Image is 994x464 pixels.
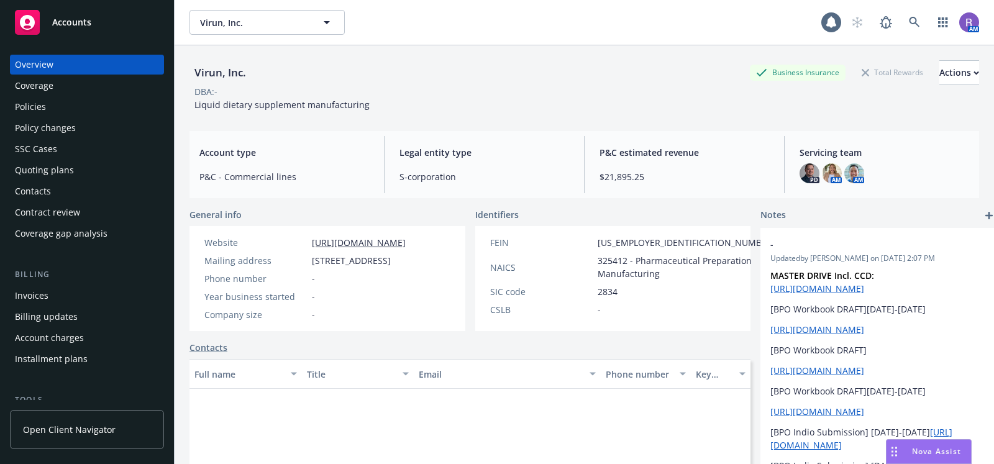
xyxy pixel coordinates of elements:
[199,170,369,183] span: P&C - Commercial lines
[15,286,48,306] div: Invoices
[10,97,164,117] a: Policies
[10,224,164,243] a: Coverage gap analysis
[770,253,987,264] span: Updated by [PERSON_NAME] on [DATE] 2:07 PM
[490,285,593,298] div: SIC code
[10,328,164,348] a: Account charges
[15,349,88,369] div: Installment plans
[194,99,370,111] span: Liquid dietary supplement manufacturing
[15,55,53,75] div: Overview
[189,65,251,81] div: Virun, Inc.
[844,163,864,183] img: photo
[399,146,569,159] span: Legal entity type
[10,202,164,222] a: Contract review
[312,254,391,267] span: [STREET_ADDRESS]
[414,359,601,389] button: Email
[15,328,84,348] div: Account charges
[15,160,74,180] div: Quoting plans
[912,446,961,457] span: Nova Assist
[189,341,227,354] a: Contacts
[307,368,396,381] div: Title
[15,118,76,138] div: Policy changes
[770,303,987,316] p: [BPO Workbook DRAFT][DATE]-[DATE]
[204,308,307,321] div: Company size
[770,406,864,417] a: [URL][DOMAIN_NAME]
[598,254,775,280] span: 325412 - Pharmaceutical Preparation Manufacturing
[312,237,406,248] a: [URL][DOMAIN_NAME]
[189,359,302,389] button: Full name
[600,170,769,183] span: $21,895.25
[15,181,51,201] div: Contacts
[10,118,164,138] a: Policy changes
[312,308,315,321] span: -
[419,368,582,381] div: Email
[600,146,769,159] span: P&C estimated revenue
[845,10,870,35] a: Start snowing
[606,368,672,381] div: Phone number
[10,160,164,180] a: Quoting plans
[204,272,307,285] div: Phone number
[10,139,164,159] a: SSC Cases
[902,10,927,35] a: Search
[770,384,987,398] p: [BPO Workbook DRAFT][DATE]-[DATE]
[10,268,164,281] div: Billing
[696,368,732,381] div: Key contact
[204,290,307,303] div: Year business started
[10,349,164,369] a: Installment plans
[770,343,987,357] p: [BPO Workbook DRAFT]
[194,85,217,98] div: DBA: -
[770,238,954,251] span: -
[598,285,618,298] span: 2834
[750,65,846,80] div: Business Insurance
[939,60,979,85] button: Actions
[959,12,979,32] img: photo
[52,17,91,27] span: Accounts
[15,76,53,96] div: Coverage
[194,368,283,381] div: Full name
[770,425,987,452] p: [BPO Indio Submission] [DATE]-[DATE]
[189,10,345,35] button: Virun, Inc.
[800,163,819,183] img: photo
[490,236,593,249] div: FEIN
[204,254,307,267] div: Mailing address
[10,394,164,406] div: Tools
[770,283,864,294] a: [URL][DOMAIN_NAME]
[770,270,874,281] strong: MASTER DRIVE Incl. CCD:
[822,163,842,183] img: photo
[15,224,107,243] div: Coverage gap analysis
[887,440,902,463] div: Drag to move
[302,359,414,389] button: Title
[490,261,593,274] div: NAICS
[598,303,601,316] span: -
[490,303,593,316] div: CSLB
[931,10,955,35] a: Switch app
[23,423,116,436] span: Open Client Navigator
[475,208,519,221] span: Identifiers
[10,286,164,306] a: Invoices
[10,76,164,96] a: Coverage
[15,307,78,327] div: Billing updates
[200,16,308,29] span: Virun, Inc.
[15,97,46,117] div: Policies
[800,146,969,159] span: Servicing team
[886,439,972,464] button: Nova Assist
[312,290,315,303] span: -
[15,202,80,222] div: Contract review
[601,359,690,389] button: Phone number
[760,208,786,223] span: Notes
[10,181,164,201] a: Contacts
[873,10,898,35] a: Report a Bug
[204,236,307,249] div: Website
[189,208,242,221] span: General info
[10,55,164,75] a: Overview
[855,65,929,80] div: Total Rewards
[312,272,315,285] span: -
[598,236,775,249] span: [US_EMPLOYER_IDENTIFICATION_NUMBER]
[399,170,569,183] span: S-corporation
[10,5,164,40] a: Accounts
[691,359,750,389] button: Key contact
[199,146,369,159] span: Account type
[770,324,864,335] a: [URL][DOMAIN_NAME]
[15,139,57,159] div: SSC Cases
[10,307,164,327] a: Billing updates
[939,61,979,84] div: Actions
